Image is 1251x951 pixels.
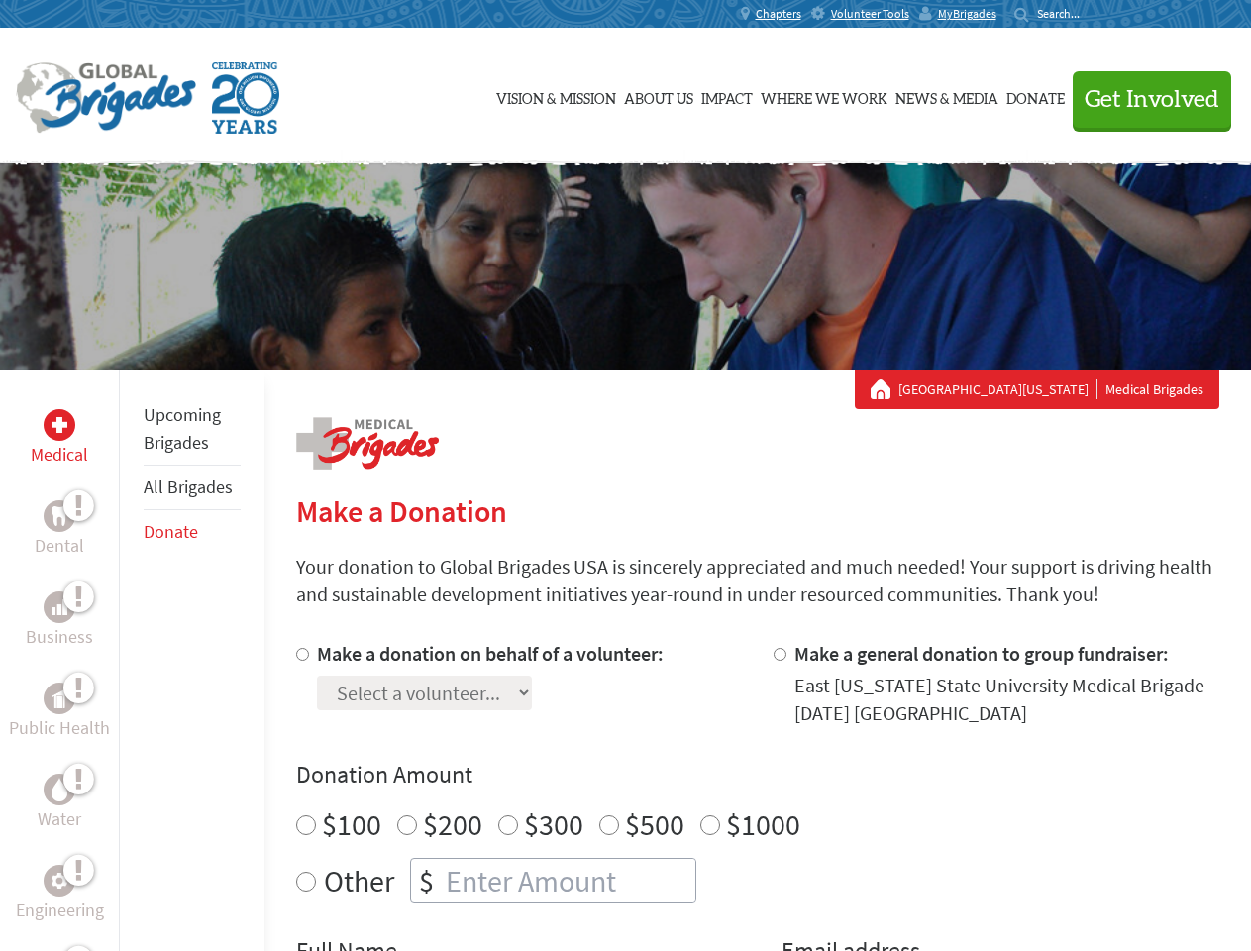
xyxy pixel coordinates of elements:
a: News & Media [895,47,998,146]
span: Chapters [756,6,801,22]
label: $1000 [726,805,800,843]
a: DentalDental [35,500,84,560]
label: $100 [322,805,381,843]
p: Business [26,623,93,651]
label: $300 [524,805,583,843]
a: Public HealthPublic Health [9,683,110,742]
a: BusinessBusiness [26,591,93,651]
label: Make a general donation to group fundraiser: [794,641,1169,666]
h2: Make a Donation [296,493,1219,529]
label: $200 [423,805,482,843]
a: WaterWater [38,774,81,833]
a: About Us [624,47,693,146]
li: Upcoming Brigades [144,393,241,466]
input: Search... [1037,6,1094,21]
a: All Brigades [144,475,233,498]
label: Make a donation on behalf of a volunteer: [317,641,664,666]
div: Business [44,591,75,623]
div: Public Health [44,683,75,714]
img: Global Brigades Celebrating 20 Years [212,62,279,134]
img: Dental [52,506,67,525]
a: MedicalMedical [31,409,88,469]
div: Medical Brigades [871,379,1203,399]
p: Public Health [9,714,110,742]
p: Your donation to Global Brigades USA is sincerely appreciated and much needed! Your support is dr... [296,553,1219,608]
img: Engineering [52,873,67,889]
a: Vision & Mission [496,47,616,146]
div: $ [411,859,442,902]
a: Where We Work [761,47,887,146]
div: Dental [44,500,75,532]
p: Water [38,805,81,833]
input: Enter Amount [442,859,695,902]
a: Impact [701,47,753,146]
h4: Donation Amount [296,759,1219,791]
div: Engineering [44,865,75,897]
img: Public Health [52,688,67,708]
div: East [US_STATE] State University Medical Brigade [DATE] [GEOGRAPHIC_DATA] [794,672,1219,727]
span: Volunteer Tools [831,6,909,22]
p: Dental [35,532,84,560]
a: [GEOGRAPHIC_DATA][US_STATE] [898,379,1097,399]
div: Medical [44,409,75,441]
li: Donate [144,510,241,554]
a: EngineeringEngineering [16,865,104,924]
label: Other [324,858,394,903]
span: MyBrigades [938,6,996,22]
div: Water [44,774,75,805]
p: Medical [31,441,88,469]
button: Get Involved [1073,71,1231,128]
img: Medical [52,417,67,433]
label: $500 [625,805,684,843]
span: Get Involved [1085,88,1219,112]
img: logo-medical.png [296,417,439,470]
a: Donate [144,520,198,543]
p: Engineering [16,897,104,924]
img: Business [52,599,67,615]
img: Water [52,778,67,800]
a: Upcoming Brigades [144,403,221,454]
img: Global Brigades Logo [16,62,196,134]
a: Donate [1006,47,1065,146]
li: All Brigades [144,466,241,510]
